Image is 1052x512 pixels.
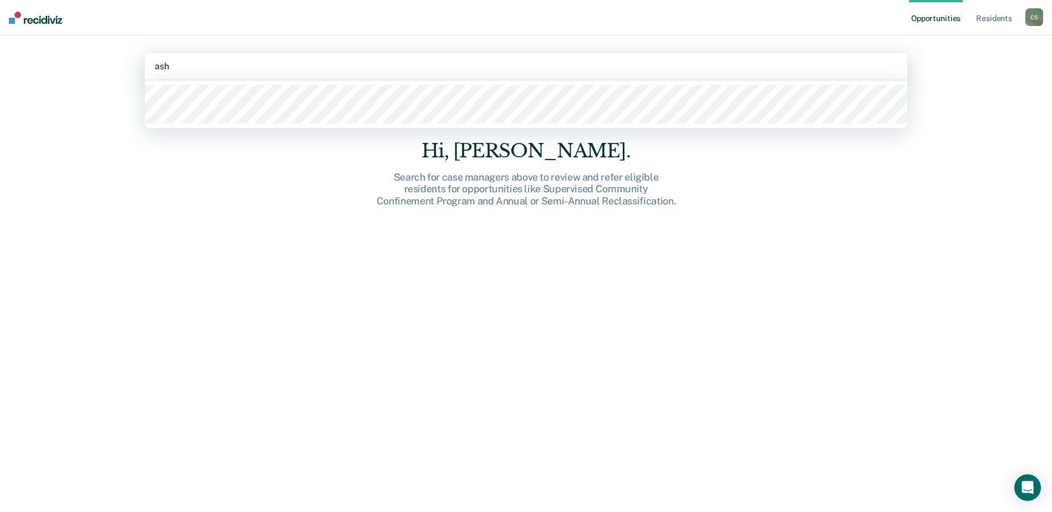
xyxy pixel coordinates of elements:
[1014,474,1041,501] div: Open Intercom Messenger
[1025,8,1043,26] div: C S
[349,171,704,207] div: Search for case managers above to review and refer eligible residents for opportunities like Supe...
[349,140,704,162] div: Hi, [PERSON_NAME].
[1025,8,1043,26] button: CS
[9,12,62,24] img: Recidiviz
